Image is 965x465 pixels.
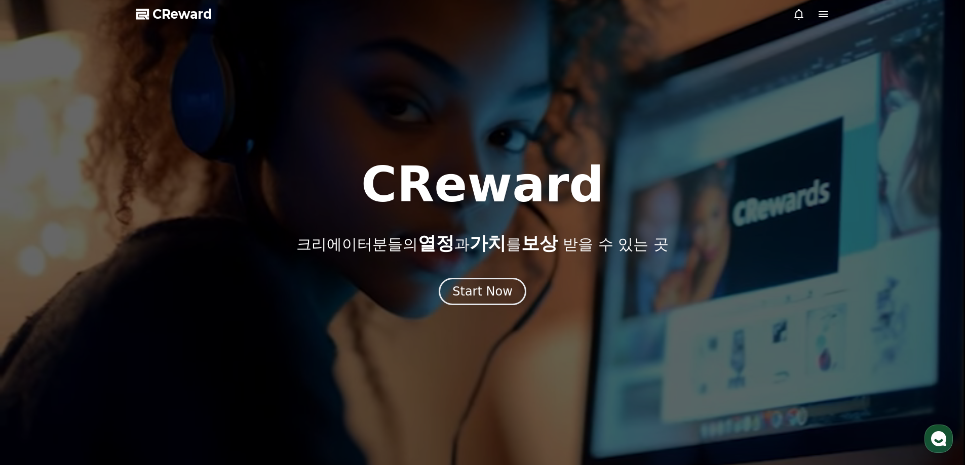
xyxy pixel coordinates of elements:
span: CReward [152,6,212,22]
a: Start Now [439,288,526,298]
a: 홈 [3,321,67,346]
h1: CReward [361,160,604,209]
a: 대화 [67,321,131,346]
span: 가치 [470,233,506,253]
button: Start Now [439,278,526,305]
span: 홈 [32,336,38,344]
a: 설정 [131,321,195,346]
span: 열정 [418,233,454,253]
span: 보상 [521,233,558,253]
a: CReward [136,6,212,22]
span: 설정 [157,336,169,344]
p: 크리에이터분들의 과 를 받을 수 있는 곳 [296,233,668,253]
div: Start Now [452,283,513,300]
span: 대화 [93,336,105,345]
